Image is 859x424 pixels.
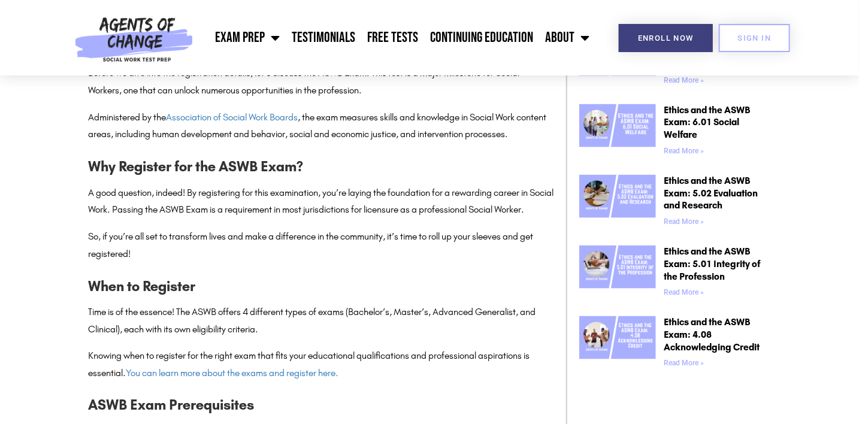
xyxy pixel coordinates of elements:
[209,23,286,53] a: Exam Prep
[579,175,656,218] img: Ethics and the ASWB Exam 5.02 Evaluation and Research
[579,175,656,231] a: Ethics and the ASWB Exam 5.02 Evaluation and Research
[88,155,554,178] h3: Why Register for the ASWB Exam?
[738,34,772,42] span: SIGN IN
[88,275,554,298] h3: When to Register
[664,288,704,296] a: Read more about Ethics and the ASWB Exam: 5.01 Integrity of the Profession
[199,23,595,53] nav: Menu
[619,24,713,52] a: Enroll Now
[664,316,760,353] a: Ethics and the ASWB Exam: 4.08 Acknowledging Credit
[638,34,694,42] span: Enroll Now
[579,316,656,372] a: Ethics and the ASWB Exam 4.08 Acknowledging Credit
[579,246,656,289] img: Ethics and the ASWB Exam 5.01 Integrity of the Profession
[424,23,539,53] a: Continuing Education
[126,368,338,379] a: You can learn more about the exams and register here.
[88,394,554,417] h3: ASWB Exam Prerequisites
[579,104,656,147] img: Ethics and the ASWB Exam 6.01 Social Welfare
[664,147,704,155] a: Read more about Ethics and the ASWB Exam: 6.01 Social Welfare
[664,175,758,211] a: Ethics and the ASWB Exam: 5.02 Evaluation and Research
[88,65,554,99] p: Before we dive into the registration details, let’s discuss the ASWB Exam. This test is a major m...
[88,109,554,144] p: Administered by the , the exam measures skills and knowledge in Social Work content areas, includ...
[166,111,298,123] a: Association of Social Work Boards
[88,348,554,383] p: Knowing when to register for the right exam that fits your educational qualifications and profess...
[361,23,424,53] a: Free Tests
[579,104,656,160] a: Ethics and the ASWB Exam 6.01 Social Welfare
[579,316,656,359] img: Ethics and the ASWB Exam 4.08 Acknowledging Credit
[719,24,791,52] a: SIGN IN
[664,246,760,282] a: Ethics and the ASWB Exam: 5.01 Integrity of the Profession
[539,23,595,53] a: About
[664,104,750,141] a: Ethics and the ASWB Exam: 6.01 Social Welfare
[286,23,361,53] a: Testimonials
[88,228,554,263] p: So, if you’re all set to transform lives and make a difference in the community, it’s time to rol...
[664,76,704,84] a: Read more about Ethics and the ASWB Exam: 6.02 Public Participation
[664,217,704,226] a: Read more about Ethics and the ASWB Exam: 5.02 Evaluation and Research
[88,184,554,219] p: A good question, indeed! By registering for this examination, you’re laying the foundation for a ...
[664,359,704,368] a: Read more about Ethics and the ASWB Exam: 4.08 Acknowledging Credit
[579,246,656,301] a: Ethics and the ASWB Exam 5.01 Integrity of the Profession
[88,304,554,338] p: Time is of the essence! The ASWB offers 4 different types of exams (Bachelor’s, Master’s, Advance...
